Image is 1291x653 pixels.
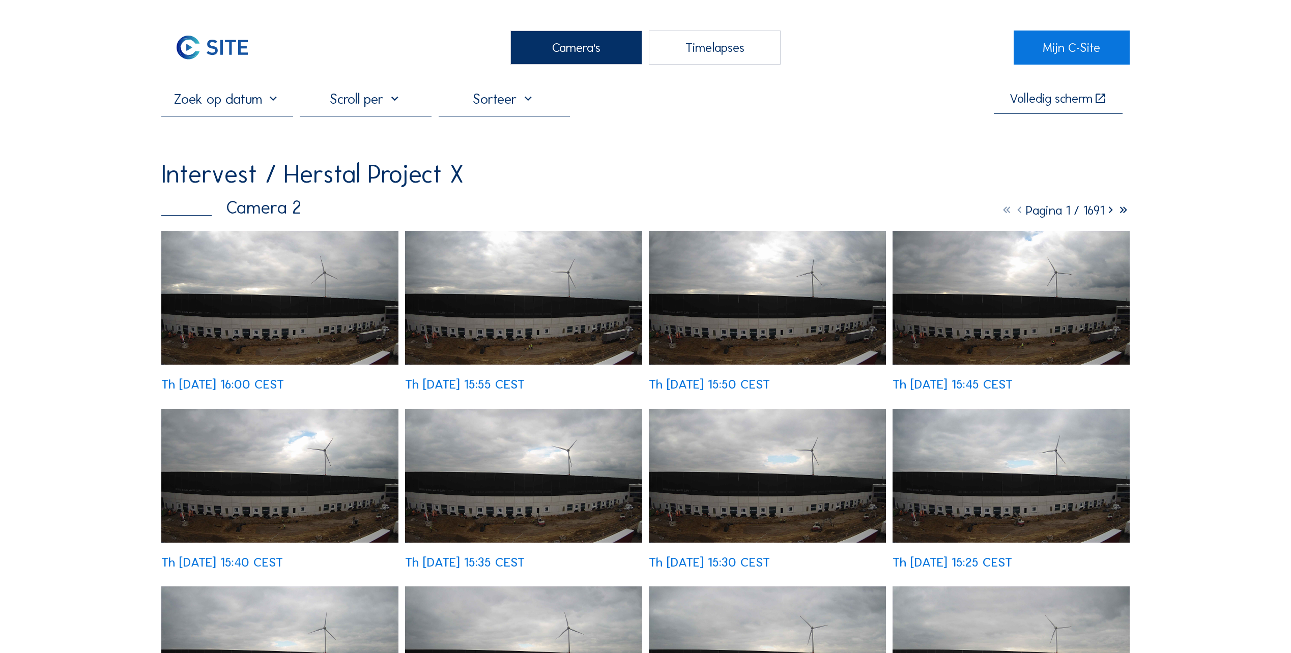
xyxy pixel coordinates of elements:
[161,91,293,107] input: Zoek op datum 󰅀
[405,556,525,569] div: Th [DATE] 15:35 CEST
[649,31,781,65] div: Timelapses
[161,199,301,217] div: Camera 2
[893,556,1012,569] div: Th [DATE] 15:25 CEST
[649,378,770,391] div: Th [DATE] 15:50 CEST
[510,31,642,65] div: Camera's
[161,409,398,543] img: image_53708081
[161,231,398,365] img: image_53708661
[649,556,770,569] div: Th [DATE] 15:30 CEST
[893,378,1013,391] div: Th [DATE] 15:45 CEST
[161,161,464,187] div: Intervest / Herstal Project X
[1026,202,1104,218] span: Pagina 1 / 1691
[405,378,525,391] div: Th [DATE] 15:55 CEST
[161,378,284,391] div: Th [DATE] 16:00 CEST
[405,231,642,365] img: image_53708529
[1014,31,1130,65] a: Mijn C-Site
[161,31,277,65] a: C-SITE Logo
[649,231,886,365] img: image_53708379
[893,409,1130,543] img: image_53707643
[649,409,886,543] img: image_53707795
[893,231,1130,365] img: image_53708221
[161,556,283,569] div: Th [DATE] 15:40 CEST
[405,409,642,543] img: image_53707944
[161,31,263,65] img: C-SITE Logo
[1010,92,1093,105] div: Volledig scherm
